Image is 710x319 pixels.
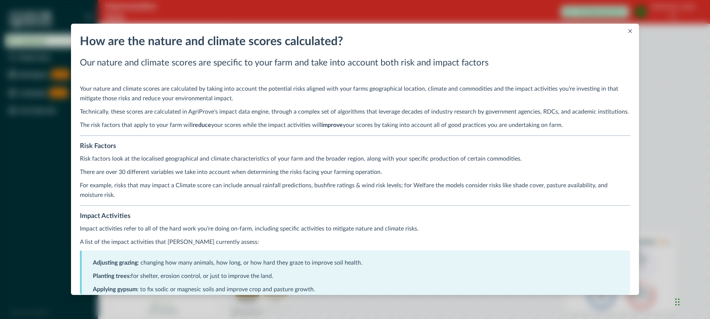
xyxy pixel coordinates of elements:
div: Drag [675,291,680,313]
p: For example, risks that may impact a Climate score can include annual rainfall predictions, bushf... [80,181,630,200]
iframe: Chat Widget [673,283,710,319]
p: Technically, these scores are calculated in AgriProve's impact data engine, through a complex set... [80,107,630,117]
p: for shelter, erosion control, or just to improve the land. [93,271,619,281]
p: The risk factors that apply to your farm will your scores while the impact activities will your s... [80,120,630,130]
p: Your nature and climate scores are calculated by taking into account the potential risks aligned ... [80,84,630,103]
span: How are the nature and climate scores calculated? [80,36,343,47]
strong: Applying gypsum [93,286,137,292]
p: Impact activities refer to all of the hard work you’re doing on-farm, including specific activiti... [80,224,630,234]
strong: improve [321,122,343,128]
strong: reduce [193,122,211,128]
p: Risk factors look at the localised geographical and climate characteristics of your farm and the ... [80,154,630,164]
p: There are over 30 different variables we take into account when determining the risks facing your... [80,167,630,177]
h2: Our nature and climate scores are specific to your farm and take into account both risk and impac... [80,57,630,69]
p: : changing how many animals, how long, or how hard they graze to improve soil health. [93,258,619,268]
h4: Impact Activities [80,211,630,221]
p: A list of the impact activities that [PERSON_NAME] currently assess: [80,237,630,247]
button: Close [626,27,635,36]
strong: Planting trees: [93,273,131,279]
p: : to fix sodic or magnesic soils and improve crop and pasture growth. [93,285,619,294]
strong: Adjusting grazing [93,260,138,266]
strong: Risk Factors [80,143,116,150]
